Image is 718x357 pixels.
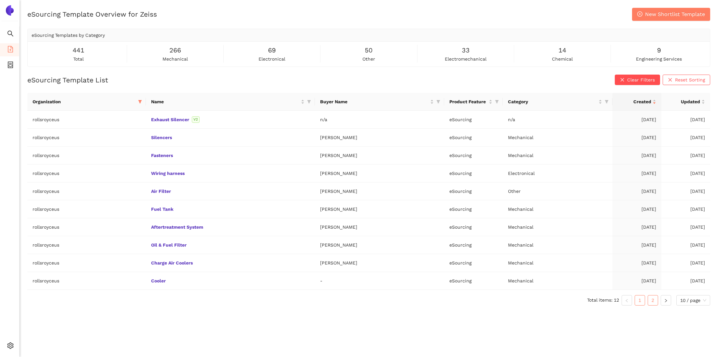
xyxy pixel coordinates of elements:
td: rollsroyceus [27,272,146,290]
td: [DATE] [661,129,710,147]
span: Product Feature [449,98,487,105]
td: [DATE] [661,272,710,290]
span: container [7,59,14,72]
span: filter [138,100,142,104]
td: [DATE] [612,200,661,218]
span: plus-circle [637,11,642,18]
th: this column's title is Buyer Name,this column is sortable [315,93,444,111]
td: Mechanical [503,200,612,218]
td: rollsroyceus [27,164,146,182]
span: close [668,78,672,83]
span: close [620,78,625,83]
td: [DATE] [661,254,710,272]
td: Mechanical [503,218,612,236]
td: - [315,272,444,290]
td: rollsroyceus [27,111,146,129]
td: eSourcing [444,129,503,147]
td: [DATE] [612,182,661,200]
button: closeClear Filters [615,75,660,85]
th: this column's title is Updated,this column is sortable [661,93,710,111]
span: Category [508,98,597,105]
td: Mechanical [503,272,612,290]
li: Previous Page [622,295,632,306]
td: [DATE] [661,182,710,200]
td: [DATE] [612,111,661,129]
span: engineering services [636,55,682,63]
td: [DATE] [612,147,661,164]
span: electromechanical [445,55,486,63]
td: [PERSON_NAME] [315,147,444,164]
td: [PERSON_NAME] [315,254,444,272]
td: [DATE] [612,236,661,254]
th: this column's title is Name,this column is sortable [146,93,315,111]
span: filter [495,100,499,104]
td: [DATE] [661,147,710,164]
span: filter [603,97,610,107]
td: eSourcing [444,254,503,272]
td: [PERSON_NAME] [315,182,444,200]
span: Organization [33,98,135,105]
span: left [625,299,629,303]
td: eSourcing [444,236,503,254]
td: [DATE] [612,272,661,290]
span: chemical [552,55,573,63]
span: right [664,299,668,303]
span: filter [605,100,609,104]
span: 33 [462,45,470,55]
td: [DATE] [612,164,661,182]
td: eSourcing [444,272,503,290]
span: filter [137,97,143,107]
td: rollsroyceus [27,129,146,147]
td: [DATE] [661,200,710,218]
td: rollsroyceus [27,218,146,236]
span: mechanical [162,55,188,63]
td: rollsroyceus [27,200,146,218]
td: Electronical [503,164,612,182]
td: [DATE] [612,129,661,147]
button: plus-circleNew Shortlist Template [632,8,710,21]
span: total [73,55,84,63]
td: Mechanical [503,254,612,272]
a: 1 [635,295,645,305]
span: V2 [192,116,200,123]
td: Other [503,182,612,200]
span: filter [307,100,311,104]
td: [PERSON_NAME] [315,218,444,236]
td: [PERSON_NAME] [315,236,444,254]
td: Mechanical [503,236,612,254]
th: this column's title is Category,this column is sortable [503,93,612,111]
span: Updated [667,98,700,105]
td: eSourcing [444,147,503,164]
span: other [362,55,375,63]
span: 69 [268,45,276,55]
button: closeReset Sorting [663,75,710,85]
td: eSourcing [444,218,503,236]
span: Buyer Name [320,98,429,105]
span: 50 [365,45,373,55]
td: Mechanical [503,147,612,164]
h2: eSourcing Template List [27,75,108,85]
div: Page Size [676,295,710,306]
td: rollsroyceus [27,147,146,164]
li: Next Page [661,295,671,306]
td: [DATE] [661,218,710,236]
img: Logo [5,5,15,16]
span: eSourcing Templates by Category [32,33,105,38]
td: [PERSON_NAME] [315,200,444,218]
td: [PERSON_NAME] [315,129,444,147]
td: eSourcing [444,111,503,129]
span: setting [7,340,14,353]
td: [DATE] [661,164,710,182]
a: 2 [648,295,658,305]
td: rollsroyceus [27,236,146,254]
span: electronical [259,55,285,63]
span: Created [618,98,651,105]
span: filter [494,97,500,107]
span: filter [435,97,442,107]
span: filter [306,97,312,107]
td: rollsroyceus [27,182,146,200]
span: filter [436,100,440,104]
h2: eSourcing Template Overview for Zeiss [27,9,157,19]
